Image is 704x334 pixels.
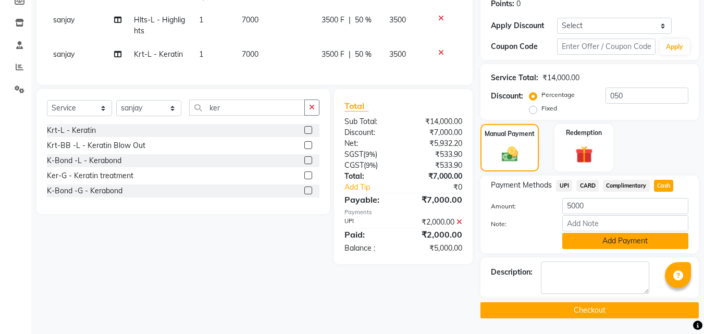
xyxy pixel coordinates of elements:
[47,185,122,196] div: K-Bond -G - Kerabond
[344,150,363,159] span: SGST
[337,243,403,254] div: Balance :
[403,138,470,149] div: ₹5,932.20
[199,50,203,59] span: 1
[497,145,523,164] img: _cash.svg
[491,180,552,191] span: Payment Methods
[53,15,75,24] span: sanjay
[349,49,351,60] span: |
[365,150,375,158] span: 9%
[403,116,470,127] div: ₹14,000.00
[485,129,535,139] label: Manual Payment
[134,50,183,59] span: Krt-L - Keratin
[47,140,145,151] div: Krt-BB -L - Keratin Blow Out
[576,180,599,192] span: CARD
[541,90,575,100] label: Percentage
[134,15,185,35] span: Hlts-L - Highlights
[53,50,75,59] span: sanjay
[562,215,688,231] input: Add Note
[403,149,470,160] div: ₹533.90
[355,15,372,26] span: 50 %
[366,161,376,169] span: 9%
[542,72,579,83] div: ₹14,000.00
[355,49,372,60] span: 50 %
[337,182,414,193] a: Add Tip
[389,15,406,24] span: 3500
[660,39,689,55] button: Apply
[483,219,554,229] label: Note:
[491,20,557,31] div: Apply Discount
[322,15,344,26] span: 3500 F
[337,138,403,149] div: Net:
[403,171,470,182] div: ₹7,000.00
[337,193,403,206] div: Payable:
[322,49,344,60] span: 3500 F
[337,149,403,160] div: ( )
[403,217,470,228] div: ₹2,000.00
[199,15,203,24] span: 1
[337,116,403,127] div: Sub Total:
[189,100,305,116] input: Search or Scan
[242,50,258,59] span: 7000
[491,267,533,278] div: Description:
[654,180,674,192] span: Cash
[480,302,699,318] button: Checkout
[483,202,554,211] label: Amount:
[491,41,557,52] div: Coupon Code
[491,72,538,83] div: Service Total:
[566,128,602,138] label: Redemption
[344,160,364,170] span: CGST
[403,193,470,206] div: ₹7,000.00
[562,233,688,249] button: Add Payment
[403,127,470,138] div: ₹7,000.00
[603,180,650,192] span: Complimentary
[491,91,523,102] div: Discount:
[415,182,471,193] div: ₹0
[556,180,572,192] span: UPI
[47,170,133,181] div: Ker-G - Keratin treatment
[242,15,258,24] span: 7000
[403,160,470,171] div: ₹533.90
[47,125,96,136] div: Krt-L - Keratin
[349,15,351,26] span: |
[337,127,403,138] div: Discount:
[403,243,470,254] div: ₹5,000.00
[389,50,406,59] span: 3500
[337,228,403,241] div: Paid:
[403,228,470,241] div: ₹2,000.00
[337,160,403,171] div: ( )
[337,171,403,182] div: Total:
[344,101,368,112] span: Total
[541,104,557,113] label: Fixed
[47,155,121,166] div: K-Bond -L - Kerabond
[557,39,656,55] input: Enter Offer / Coupon Code
[570,144,598,165] img: _gift.svg
[562,198,688,214] input: Amount
[337,217,403,228] div: UPI
[344,208,462,217] div: Payments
